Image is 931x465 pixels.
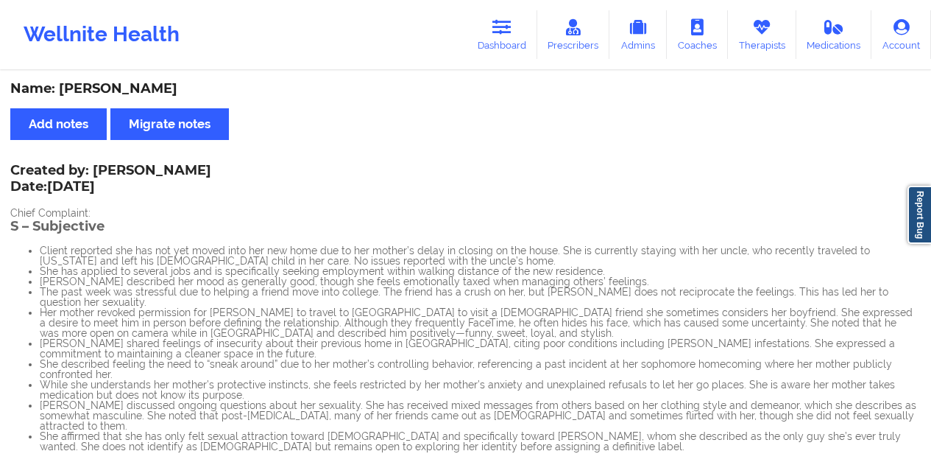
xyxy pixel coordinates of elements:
[537,10,610,59] a: Prescribers
[40,338,918,359] li: [PERSON_NAME] shared feelings of insecurity about their previous home in [GEOGRAPHIC_DATA], citin...
[40,307,918,338] li: Her mother revoked permission for [PERSON_NAME] to travel to [GEOGRAPHIC_DATA] to visit a [DEMOGR...
[40,287,918,307] li: The past week was stressful due to helping a friend move into college. The friend has a crush on ...
[40,276,918,287] li: [PERSON_NAME] described her mood as generally good, though she feels emotionally taxed when manag...
[609,10,667,59] a: Admins
[10,163,211,197] div: Created by: [PERSON_NAME]
[40,359,918,380] li: She described feeling the need to “sneak around” due to her mother’s controlling behavior, refere...
[10,108,107,140] button: Add notes
[40,431,921,452] li: She affirmed that she has only felt sexual attraction toward [DEMOGRAPHIC_DATA] and specifically ...
[10,207,91,219] span: Chief Complaint:
[907,186,931,244] a: Report Bug
[667,10,728,59] a: Coaches
[728,10,796,59] a: Therapists
[10,80,921,97] div: Name: [PERSON_NAME]
[796,10,872,59] a: Medications
[10,218,105,234] strong: S – Subjective
[40,400,918,431] li: [PERSON_NAME] discussed ongoing questions about her sexuality. She has received mixed messages fr...
[467,10,537,59] a: Dashboard
[110,108,229,140] button: Migrate notes
[10,178,211,197] p: Date: [DATE]
[871,10,931,59] a: Account
[40,245,918,266] li: Client reported she has not yet moved into her new home due to her mother’s delay in closing on t...
[40,380,918,400] li: While she understands her mother’s protective instincts, she feels restricted by her mother’s anx...
[40,266,918,276] li: She has applied to several jobs and is specifically seeking employment within walking distance of...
